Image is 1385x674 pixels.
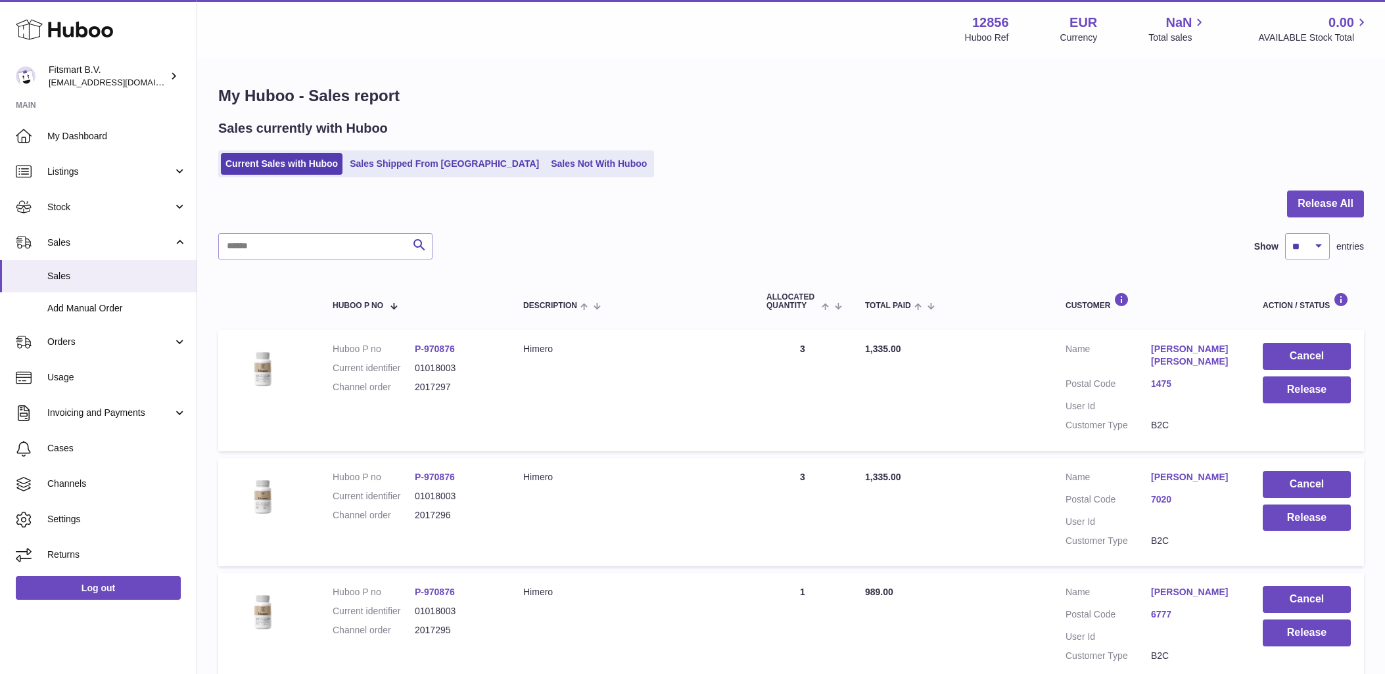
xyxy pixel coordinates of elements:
a: NaN Total sales [1148,14,1207,44]
strong: 12856 [972,14,1009,32]
div: Huboo Ref [965,32,1009,44]
dt: Huboo P no [333,471,415,483]
dd: 01018003 [415,490,497,503]
div: Himero [523,586,740,598]
span: Total paid [865,302,911,310]
span: [EMAIL_ADDRESS][DOMAIN_NAME] [49,77,193,87]
dt: Customer Type [1066,650,1151,662]
span: ALLOCATED Quantity [766,293,818,310]
dt: User Id [1066,631,1151,643]
dt: Name [1066,343,1151,371]
span: Sales [47,236,173,249]
h2: Sales currently with Huboo [218,120,388,137]
dd: 2017295 [415,624,497,637]
dt: Postal Code [1066,493,1151,509]
dt: Postal Code [1066,608,1151,624]
dt: Customer Type [1066,535,1151,547]
dt: User Id [1066,400,1151,413]
dt: Current identifier [333,605,415,618]
div: Himero [523,471,740,483]
span: 989.00 [865,587,893,597]
a: Sales Shipped From [GEOGRAPHIC_DATA] [345,153,544,175]
a: 6777 [1151,608,1236,621]
a: 7020 [1151,493,1236,506]
a: P-970876 [415,344,455,354]
a: 0.00 AVAILABLE Stock Total [1258,14,1369,44]
span: 0.00 [1328,14,1354,32]
dt: Name [1066,471,1151,487]
span: Settings [47,513,187,526]
dd: B2C [1151,650,1236,662]
a: P-970876 [415,587,455,597]
dt: Huboo P no [333,586,415,598]
span: 1,335.00 [865,472,901,482]
span: My Dashboard [47,130,187,143]
div: Customer [1066,292,1236,310]
img: 128561711358723.png [231,586,297,634]
span: Channels [47,478,187,490]
div: Himero [523,343,740,355]
span: Sales [47,270,187,282]
dd: 2017296 [415,509,497,522]
label: Show [1254,240,1279,253]
button: Release [1263,619,1351,646]
span: 1,335.00 [865,344,901,354]
strong: EUR [1069,14,1097,32]
span: Huboo P no [333,302,383,310]
dt: Customer Type [1066,419,1151,432]
img: internalAdmin-12856@internal.huboo.com [16,66,35,86]
dt: Channel order [333,624,415,637]
dt: Current identifier [333,362,415,374]
dt: Huboo P no [333,343,415,355]
a: P-970876 [415,472,455,482]
span: Orders [47,336,173,348]
img: 128561711358723.png [231,471,297,519]
span: Invoicing and Payments [47,407,173,419]
a: Sales Not With Huboo [546,153,651,175]
button: Cancel [1263,586,1351,613]
dd: 2017297 [415,381,497,393]
dt: Channel order [333,381,415,393]
span: entries [1336,240,1364,253]
span: Usage [47,371,187,384]
td: 3 [753,330,852,451]
dt: Name [1066,586,1151,602]
dd: 01018003 [415,362,497,374]
span: Returns [47,549,187,561]
span: AVAILABLE Stock Total [1258,32,1369,44]
a: Log out [16,576,181,600]
a: [PERSON_NAME] [1151,586,1236,598]
img: 128561711358723.png [231,343,297,391]
button: Release [1263,376,1351,403]
a: 1475 [1151,378,1236,390]
div: Fitsmart B.V. [49,64,167,89]
td: 3 [753,458,852,567]
span: Description [523,302,577,310]
span: Total sales [1148,32,1207,44]
dd: 01018003 [415,605,497,618]
dt: User Id [1066,516,1151,528]
span: NaN [1165,14,1192,32]
dt: Channel order [333,509,415,522]
h1: My Huboo - Sales report [218,85,1364,106]
span: Cases [47,442,187,455]
dt: Postal Code [1066,378,1151,393]
button: Cancel [1263,471,1351,498]
dd: B2C [1151,419,1236,432]
a: Current Sales with Huboo [221,153,342,175]
dt: Current identifier [333,490,415,503]
span: Add Manual Order [47,302,187,315]
span: Stock [47,201,173,213]
a: [PERSON_NAME] [PERSON_NAME] [1151,343,1236,368]
button: Release All [1287,191,1364,217]
button: Release [1263,505,1351,531]
div: Currency [1060,32,1098,44]
button: Cancel [1263,343,1351,370]
div: Action / Status [1263,292,1351,310]
span: Listings [47,166,173,178]
a: [PERSON_NAME] [1151,471,1236,483]
dd: B2C [1151,535,1236,547]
